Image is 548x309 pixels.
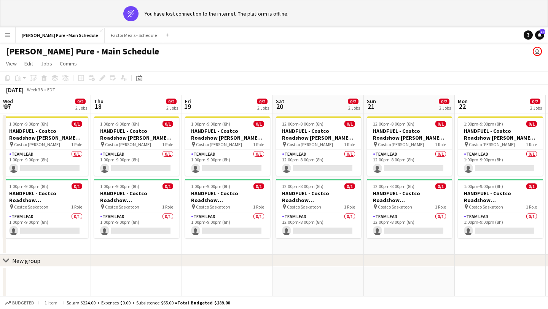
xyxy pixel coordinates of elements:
[184,102,191,111] span: 19
[6,46,159,57] h1: [PERSON_NAME] Pure - Main Schedule
[458,127,543,141] h3: HANDFUEL - Costco Roadshow [PERSON_NAME], [GEOGRAPHIC_DATA]
[4,299,35,307] button: Budgeted
[282,121,323,127] span: 12:00pm-8:00pm (8h)
[526,121,537,127] span: 0/1
[458,116,543,176] app-job-card: 1:00pm-9:00pm (8h)0/1HANDFUEL - Costco Roadshow [PERSON_NAME], [GEOGRAPHIC_DATA] Costco [PERSON_N...
[191,121,230,127] span: 1:00pm-9:00pm (8h)
[185,116,270,176] div: 1:00pm-9:00pm (8h)0/1HANDFUEL - Costco Roadshow [PERSON_NAME], [GEOGRAPHIC_DATA] Costco [PERSON_N...
[540,29,545,34] span: 70
[367,150,452,176] app-card-role: Team Lead0/112:00pm-8:00pm (8h)
[464,121,503,127] span: 1:00pm-9:00pm (8h)
[6,60,17,67] span: View
[94,190,179,204] h3: HANDFUEL - Costco Roadshow [GEOGRAPHIC_DATA], [GEOGRAPHIC_DATA]
[185,190,270,204] h3: HANDFUEL - Costco Roadshow [GEOGRAPHIC_DATA], [GEOGRAPHIC_DATA]
[105,142,151,147] span: Costco [PERSON_NAME]
[276,190,361,204] h3: HANDFUEL - Costco Roadshow [GEOGRAPHIC_DATA], [GEOGRAPHIC_DATA]
[3,212,88,238] app-card-role: Team Lead0/11:00pm-9:00pm (8h)
[344,204,355,210] span: 1 Role
[94,127,179,141] h3: HANDFUEL - Costco Roadshow [PERSON_NAME], [GEOGRAPHIC_DATA]
[348,99,358,104] span: 0/2
[373,121,414,127] span: 12:00pm-8:00pm (8h)
[3,98,13,105] span: Wed
[9,121,48,127] span: 1:00pm-9:00pm (8h)
[42,300,60,306] span: 1 item
[435,142,446,147] span: 1 Role
[94,212,179,238] app-card-role: Team Lead0/11:00pm-9:00pm (8h)
[276,98,284,105] span: Sat
[9,183,48,189] span: 1:00pm-9:00pm (8h)
[100,183,139,189] span: 1:00pm-9:00pm (8h)
[12,300,34,306] span: Budgeted
[257,99,268,104] span: 0/2
[526,204,537,210] span: 1 Role
[469,142,515,147] span: Costco [PERSON_NAME]
[530,105,542,111] div: 2 Jobs
[435,183,446,189] span: 0/1
[458,212,543,238] app-card-role: Team Lead0/11:00pm-9:00pm (8h)
[439,105,451,111] div: 2 Jobs
[41,60,52,67] span: Jobs
[24,60,33,67] span: Edit
[253,121,264,127] span: 0/1
[526,142,537,147] span: 1 Role
[276,150,361,176] app-card-role: Team Lead0/112:00pm-8:00pm (8h)
[367,98,376,105] span: Sun
[344,121,355,127] span: 0/1
[196,204,230,210] span: Costco Saskatoon
[185,212,270,238] app-card-role: Team Lead0/11:00pm-9:00pm (8h)
[16,28,105,43] button: [PERSON_NAME] Pure - Main Schedule
[275,102,284,111] span: 20
[12,257,40,264] div: New group
[457,102,468,111] span: 22
[105,204,139,210] span: Costco Saskatoon
[458,150,543,176] app-card-role: Team Lead0/11:00pm-9:00pm (8h)
[177,300,230,306] span: Total Budgeted $289.00
[162,183,173,189] span: 0/1
[276,212,361,238] app-card-role: Team Lead0/112:00pm-8:00pm (8h)
[367,116,452,176] div: 12:00pm-8:00pm (8h)0/1HANDFUEL - Costco Roadshow [PERSON_NAME], [GEOGRAPHIC_DATA] Costco [PERSON_...
[276,127,361,141] h3: HANDFUEL - Costco Roadshow [PERSON_NAME], [GEOGRAPHIC_DATA]
[94,116,179,176] app-job-card: 1:00pm-9:00pm (8h)0/1HANDFUEL - Costco Roadshow [PERSON_NAME], [GEOGRAPHIC_DATA] Costco [PERSON_N...
[287,204,321,210] span: Costco Saskatoon
[3,127,88,141] h3: HANDFUEL - Costco Roadshow [PERSON_NAME], [GEOGRAPHIC_DATA]
[276,179,361,238] app-job-card: 12:00pm-8:00pm (8h)0/1HANDFUEL - Costco Roadshow [GEOGRAPHIC_DATA], [GEOGRAPHIC_DATA] Costco Sask...
[344,183,355,189] span: 0/1
[253,204,264,210] span: 1 Role
[25,87,44,92] span: Week 38
[2,102,13,111] span: 17
[439,99,449,104] span: 0/2
[185,179,270,238] app-job-card: 1:00pm-9:00pm (8h)0/1HANDFUEL - Costco Roadshow [GEOGRAPHIC_DATA], [GEOGRAPHIC_DATA] Costco Saska...
[276,116,361,176] app-job-card: 12:00pm-8:00pm (8h)0/1HANDFUEL - Costco Roadshow [PERSON_NAME], [GEOGRAPHIC_DATA] Costco [PERSON_...
[378,142,424,147] span: Costco [PERSON_NAME]
[162,142,173,147] span: 1 Role
[185,127,270,141] h3: HANDFUEL - Costco Roadshow [PERSON_NAME], [GEOGRAPHIC_DATA]
[530,99,540,104] span: 0/2
[344,142,355,147] span: 1 Role
[3,116,88,176] app-job-card: 1:00pm-9:00pm (8h)0/1HANDFUEL - Costco Roadshow [PERSON_NAME], [GEOGRAPHIC_DATA] Costco [PERSON_N...
[464,183,503,189] span: 1:00pm-9:00pm (8h)
[367,127,452,141] h3: HANDFUEL - Costco Roadshow [PERSON_NAME], [GEOGRAPHIC_DATA]
[253,142,264,147] span: 1 Role
[94,98,104,105] span: Thu
[47,87,55,92] div: EDT
[71,204,82,210] span: 1 Role
[67,300,230,306] div: Salary $224.00 + Expenses $0.00 + Subsistence $65.00 =
[72,183,82,189] span: 0/1
[71,142,82,147] span: 1 Role
[105,28,163,43] button: Factor Meals - Schedule
[287,142,333,147] span: Costco [PERSON_NAME]
[75,99,86,104] span: 0/2
[533,47,542,56] app-user-avatar: Leticia Fayzano
[166,99,177,104] span: 0/2
[257,105,269,111] div: 2 Jobs
[526,183,537,189] span: 0/1
[94,150,179,176] app-card-role: Team Lead0/11:00pm-9:00pm (8h)
[3,179,88,238] app-job-card: 1:00pm-9:00pm (8h)0/1HANDFUEL - Costco Roadshow [GEOGRAPHIC_DATA], [GEOGRAPHIC_DATA] Costco Saska...
[373,183,414,189] span: 12:00pm-8:00pm (8h)
[435,121,446,127] span: 0/1
[162,121,173,127] span: 0/1
[469,204,503,210] span: Costco Saskatoon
